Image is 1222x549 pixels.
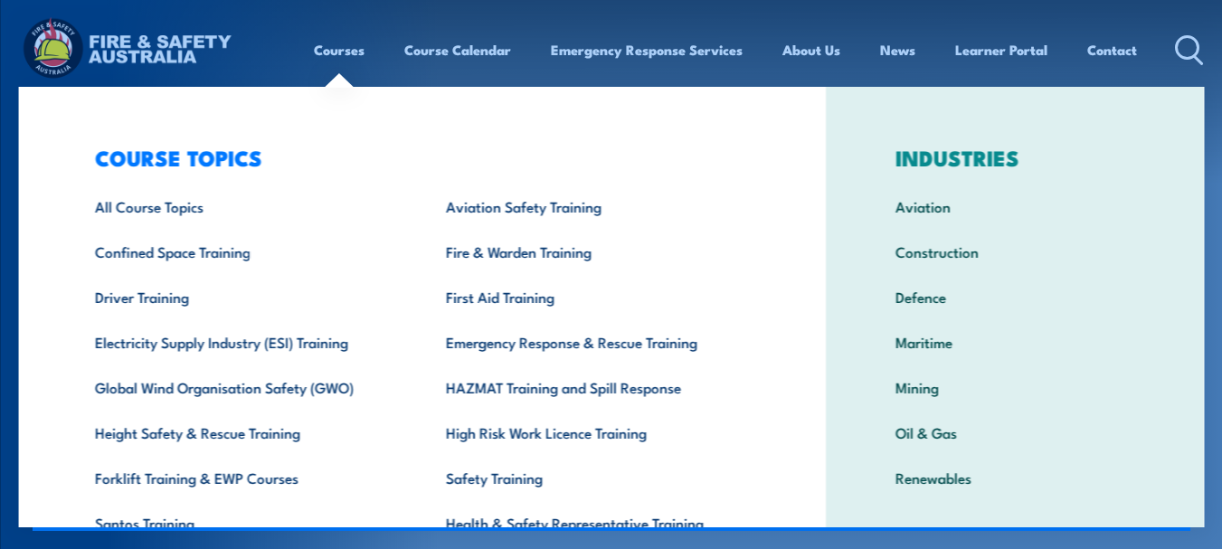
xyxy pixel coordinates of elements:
a: Courses [314,28,365,71]
h3: COURSE TOPICS [66,145,768,170]
a: Mining [867,364,1162,410]
a: HAZMAT Training and Spill Response [417,364,768,410]
a: Maritime [867,319,1162,364]
a: Confined Space Training [66,229,417,274]
a: Forklift Training & EWP Courses [66,455,417,500]
a: First Aid Training [417,274,768,319]
a: Defence [867,274,1162,319]
h3: INDUSTRIES [867,145,1162,170]
a: Contact [1087,28,1137,71]
a: About Us [782,28,840,71]
a: Emergency Response & Rescue Training [417,319,768,364]
a: Electricity Supply Industry (ESI) Training [66,319,417,364]
a: Driver Training [66,274,417,319]
a: Emergency Response Services [551,28,743,71]
a: Santos Training [66,500,417,545]
a: Height Safety & Rescue Training [66,410,417,455]
a: Aviation [867,184,1162,229]
a: Course Calendar [404,28,511,71]
a: Fire & Warden Training [417,229,768,274]
a: Construction [867,229,1162,274]
a: Health & Safety Representative Training [417,500,768,545]
a: News [880,28,915,71]
a: Global Wind Organisation Safety (GWO) [66,364,417,410]
a: High Risk Work Licence Training [417,410,768,455]
a: Renewables [867,455,1162,500]
a: Oil & Gas [867,410,1162,455]
a: Aviation Safety Training [417,184,768,229]
a: All Course Topics [66,184,417,229]
a: Safety Training [417,455,768,500]
a: Learner Portal [955,28,1047,71]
